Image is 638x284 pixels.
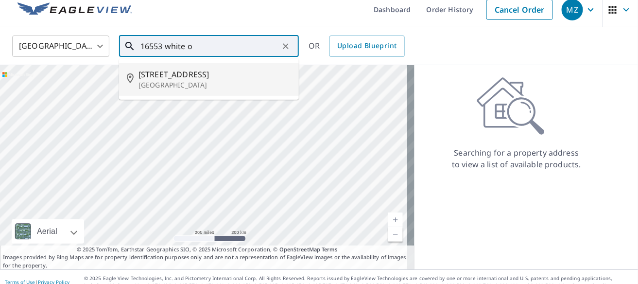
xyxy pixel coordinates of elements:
[309,35,405,57] div: OR
[12,33,109,60] div: [GEOGRAPHIC_DATA]
[322,246,338,253] a: Terms
[77,246,338,254] span: © 2025 TomTom, Earthstar Geographics SIO, © 2025 Microsoft Corporation, ©
[138,80,291,90] p: [GEOGRAPHIC_DATA]
[279,39,293,53] button: Clear
[388,227,403,242] a: Current Level 5, Zoom Out
[138,69,291,80] span: [STREET_ADDRESS]
[12,219,84,244] div: Aerial
[451,147,582,170] p: Searching for a property address to view a list of available products.
[140,33,279,60] input: Search by address or latitude-longitude
[279,246,320,253] a: OpenStreetMap
[17,2,132,17] img: EV Logo
[388,213,403,227] a: Current Level 5, Zoom In
[329,35,404,57] a: Upload Blueprint
[34,219,60,244] div: Aerial
[337,40,397,52] span: Upload Blueprint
